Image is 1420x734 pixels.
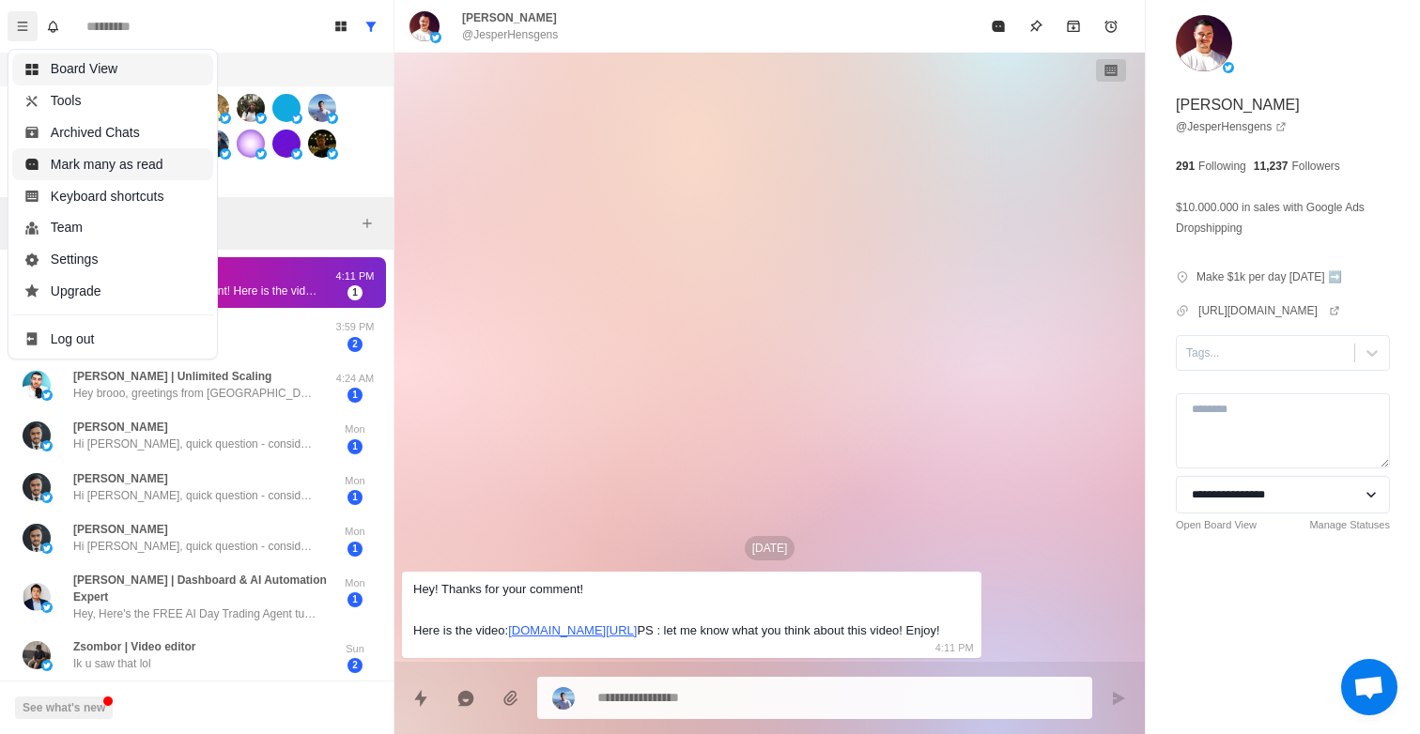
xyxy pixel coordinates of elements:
[291,148,302,160] img: picture
[237,94,265,122] img: picture
[1176,15,1232,71] img: picture
[1055,8,1092,45] button: Archive
[220,148,231,160] img: picture
[347,388,363,403] span: 1
[1176,197,1390,238] p: $10.000.000 in sales with Google Ads Dropshipping
[308,130,336,158] img: picture
[462,26,558,43] p: @JesperHensgens
[1341,659,1397,715] div: Open chat
[291,113,302,124] img: picture
[255,148,267,160] img: picture
[327,113,338,124] img: picture
[308,94,336,122] img: picture
[347,285,363,300] span: 1
[1198,158,1246,175] p: Following
[347,439,363,454] span: 1
[38,11,68,41] button: Notifications
[332,319,378,335] p: 3:59 PM
[332,575,378,591] p: Mon
[1198,302,1340,319] a: [URL][DOMAIN_NAME]
[73,487,317,504] p: Hi [PERSON_NAME], quick question - considering an expert to take the lead on your social media co...
[347,542,363,557] span: 1
[73,655,151,672] p: Ik u saw that lol
[41,660,53,671] img: picture
[332,268,378,284] p: 4:11 PM
[1176,517,1257,533] a: Open Board View
[1291,158,1339,175] p: Followers
[356,212,378,235] button: Add filters
[402,680,440,717] button: Quick replies
[462,9,557,26] p: [PERSON_NAME]
[1092,8,1130,45] button: Add reminder
[430,32,441,43] img: picture
[1176,158,1195,175] p: 291
[23,371,51,399] img: picture
[356,11,386,41] button: Show all conversations
[237,130,265,158] img: picture
[347,337,363,352] span: 2
[272,130,301,158] img: picture
[332,371,378,387] p: 4:24 AM
[326,11,356,41] button: Board View
[41,440,53,451] img: picture
[1223,62,1234,73] img: picture
[413,579,940,641] div: Hey! Thanks for your comment! Here is the video: PS : let me know what you think about this video...
[1100,680,1137,717] button: Send message
[745,536,795,560] p: [DATE]
[1254,158,1289,175] p: 11,237
[73,521,168,538] p: [PERSON_NAME]
[347,490,363,505] span: 1
[447,680,485,717] button: Reply with AI
[41,543,53,554] img: picture
[15,696,113,719] button: See what's new
[332,641,378,657] p: Sun
[8,11,38,41] button: Menu
[935,637,974,658] p: 4:11 PM
[347,592,363,607] span: 1
[492,680,530,717] button: Add media
[1176,94,1300,116] p: [PERSON_NAME]
[73,385,317,402] p: Hey brooo, greetings from [GEOGRAPHIC_DATA]! FB/IG Ban? Low Performance? Scaling Issues? We can U...
[332,524,378,540] p: Mon
[23,641,51,669] img: picture
[327,148,338,160] img: picture
[73,572,332,605] p: [PERSON_NAME] | Dashboard & AI Automation Expert
[23,583,51,611] img: picture
[23,524,51,552] img: picture
[41,602,53,613] img: picture
[23,421,51,450] img: picture
[255,113,267,124] img: picture
[272,94,301,122] img: picture
[552,687,575,710] img: picture
[1176,118,1287,135] a: @JesperHensgens
[980,8,1017,45] button: Mark as read
[23,473,51,501] img: picture
[73,419,168,436] p: [PERSON_NAME]
[73,638,195,655] p: Zsombor | Video editor
[73,368,271,385] p: [PERSON_NAME] | Unlimited Scaling
[73,436,317,452] p: Hi [PERSON_NAME], quick question - considering an expert to take the lead on your social media co...
[1017,8,1055,45] button: Pin
[220,113,231,124] img: picture
[41,390,53,401] img: picture
[347,658,363,673] span: 2
[1309,517,1390,533] a: Manage Statuses
[73,538,317,555] p: Hi [PERSON_NAME], quick question - considering hiring a professional to take care of your social ...
[332,473,378,489] p: Mon
[409,11,440,41] img: picture
[1196,268,1342,285] p: Make $1k per day [DATE] ➡️
[332,421,378,437] p: Mon
[73,470,168,487] p: [PERSON_NAME]
[73,605,317,622] p: Hey, Here's the FREE AI Day Trading Agent tutorial as promised: Watch here: [URL][DOMAIN_NAME] ( ...
[41,492,53,503] img: picture
[508,623,637,637] a: [DOMAIN_NAME][URL]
